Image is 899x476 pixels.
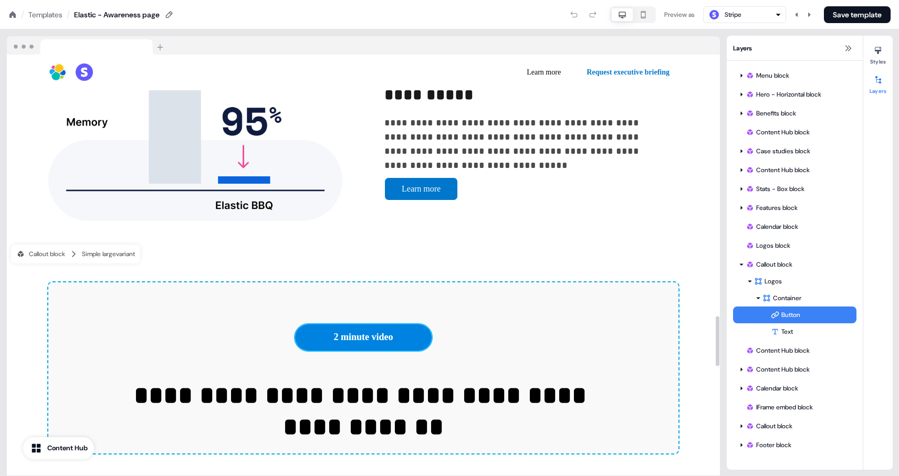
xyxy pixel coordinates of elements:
[746,221,852,232] div: Calendar block
[28,9,62,20] a: Templates
[733,218,856,235] div: Calendar block
[664,9,695,20] div: Preview as
[725,9,741,20] div: Stripe
[746,259,852,270] div: Callout block
[295,324,431,351] button: 2 minute video
[518,63,569,82] button: Learn more
[733,237,856,254] div: Logos block
[746,440,852,450] div: Footer block
[368,63,678,82] div: Learn moreRequest executive briefing
[703,6,786,23] button: Stripe
[16,249,65,259] div: Callout block
[727,36,863,61] div: Layers
[746,421,852,431] div: Callout block
[578,63,678,82] button: Request executive briefing
[746,127,852,137] div: Content Hub block
[746,146,852,156] div: Case studies block
[7,36,168,55] img: Browser topbar
[733,437,856,453] div: Footer block
[67,9,70,20] div: /
[754,276,852,287] div: Logos
[733,399,856,416] div: IFrame embed block
[863,42,893,65] button: Styles
[746,402,852,412] div: IFrame embed block
[771,310,856,320] div: Button
[746,108,852,119] div: Benefits block
[746,240,852,251] div: Logos block
[746,364,852,375] div: Content Hub block
[762,293,852,303] div: Container
[863,71,893,94] button: Layers
[733,86,856,103] div: Hero - Horizontal block
[733,199,856,216] div: Features block
[746,89,852,100] div: Hero - Horizontal block
[47,443,88,453] div: Content Hub
[746,70,852,81] div: Menu block
[21,9,24,20] div: /
[23,437,94,459] button: Content Hub
[74,9,160,20] div: Elastic - Awareness page
[733,256,856,340] div: Callout blockLogosContainerButtonText
[82,249,135,259] div: Simple large variant
[733,67,856,84] div: Menu block
[48,30,342,240] img: Image
[733,342,856,359] div: Content Hub block
[733,418,856,435] div: Callout block
[824,6,891,23] button: Save template
[733,105,856,122] div: Benefits block
[746,383,852,394] div: Calendar block
[733,290,856,340] div: ContainerButtonText
[733,323,856,340] div: Text
[746,203,852,213] div: Features block
[733,361,856,378] div: Content Hub block
[746,345,852,356] div: Content Hub block
[746,184,852,194] div: Stats - Box block
[733,181,856,197] div: Stats - Box block
[733,273,856,340] div: LogosContainerButtonText
[733,380,856,397] div: Calendar block
[746,165,852,175] div: Content Hub block
[384,177,458,200] button: Learn more
[733,162,856,178] div: Content Hub block
[733,124,856,141] div: Content Hub block
[733,306,856,323] div: Button
[771,326,856,337] div: Text
[733,143,856,160] div: Case studies block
